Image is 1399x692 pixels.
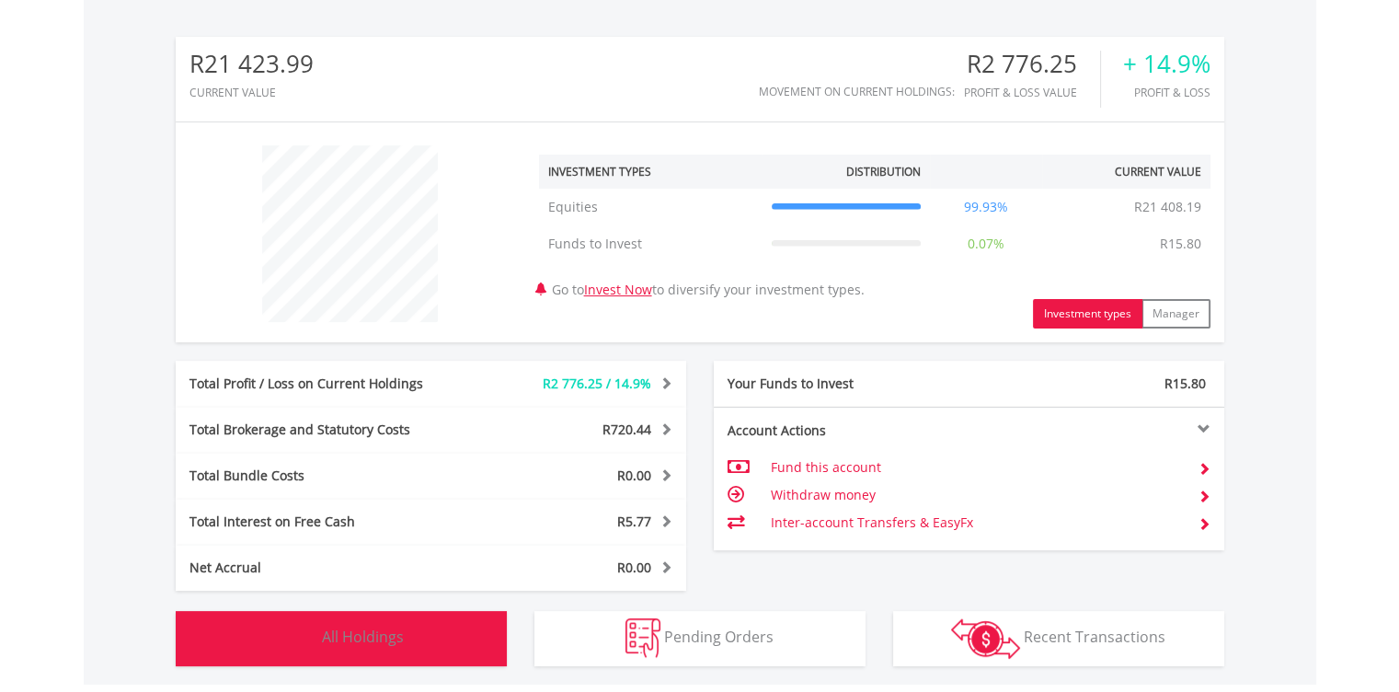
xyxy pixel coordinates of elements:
[930,225,1042,262] td: 0.07%
[617,467,651,484] span: R0.00
[584,281,652,298] a: Invest Now
[964,86,1100,98] div: Profit & Loss Value
[279,618,318,658] img: holdings-wht.png
[176,513,474,531] div: Total Interest on Free Cash
[602,421,651,438] span: R720.44
[951,618,1020,659] img: transactions-zar-wht.png
[1164,375,1206,392] span: R15.80
[189,51,314,77] div: R21 423.99
[176,421,474,439] div: Total Brokerage and Statutory Costs
[625,618,660,658] img: pending_instructions-wht.png
[617,559,651,576] span: R0.00
[714,375,969,393] div: Your Funds to Invest
[1033,299,1142,329] button: Investment types
[664,627,774,647] span: Pending Orders
[770,454,1183,481] td: Fund this account
[1123,51,1210,77] div: + 14.9%
[176,375,474,393] div: Total Profit / Loss on Current Holdings
[930,189,1042,225] td: 99.93%
[539,225,763,262] td: Funds to Invest
[1141,299,1210,329] button: Manager
[770,481,1183,509] td: Withdraw money
[617,513,651,530] span: R5.77
[1123,86,1210,98] div: Profit & Loss
[770,509,1183,536] td: Inter-account Transfers & EasyFx
[1151,225,1210,262] td: R15.80
[176,467,474,485] div: Total Bundle Costs
[534,611,866,666] button: Pending Orders
[893,611,1224,666] button: Recent Transactions
[176,611,507,666] button: All Holdings
[964,51,1100,77] div: R2 776.25
[539,155,763,189] th: Investment Types
[322,627,404,647] span: All Holdings
[1125,189,1210,225] td: R21 408.19
[539,189,763,225] td: Equities
[176,559,474,577] div: Net Accrual
[1042,155,1210,189] th: Current Value
[1024,627,1165,647] span: Recent Transactions
[525,136,1224,329] div: Go to to diversify your investment types.
[759,86,955,98] div: Movement on Current Holdings:
[846,164,921,179] div: Distribution
[189,86,314,98] div: CURRENT VALUE
[714,421,969,440] div: Account Actions
[543,375,651,392] span: R2 776.25 / 14.9%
